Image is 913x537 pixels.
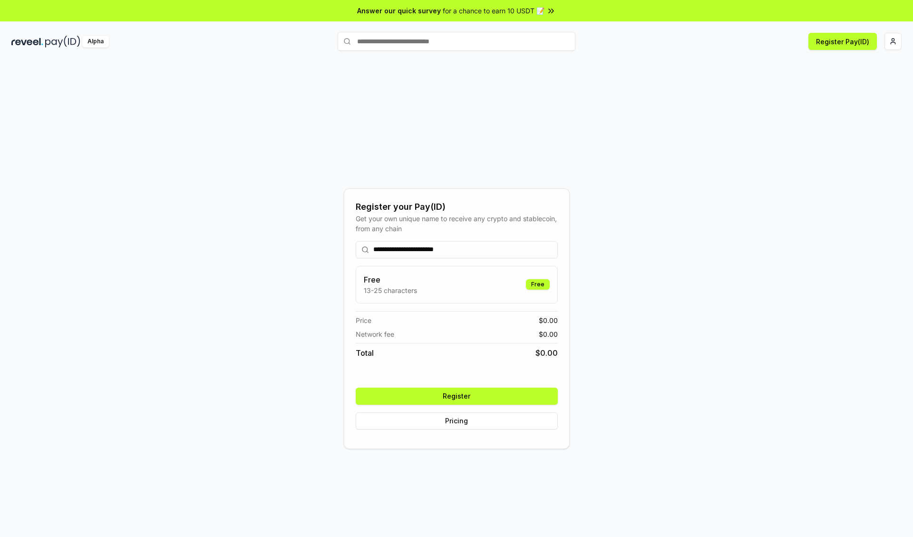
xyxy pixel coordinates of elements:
[357,6,441,16] span: Answer our quick survey
[443,6,544,16] span: for a chance to earn 10 USDT 📝
[364,274,417,285] h3: Free
[356,200,558,214] div: Register your Pay(ID)
[539,329,558,339] span: $ 0.00
[356,388,558,405] button: Register
[11,36,43,48] img: reveel_dark
[356,315,371,325] span: Price
[45,36,80,48] img: pay_id
[82,36,109,48] div: Alpha
[356,329,394,339] span: Network fee
[535,347,558,359] span: $ 0.00
[539,315,558,325] span: $ 0.00
[356,214,558,234] div: Get your own unique name to receive any crypto and stablecoin, from any chain
[364,285,417,295] p: 13-25 characters
[356,347,374,359] span: Total
[356,412,558,430] button: Pricing
[526,279,550,290] div: Free
[808,33,877,50] button: Register Pay(ID)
